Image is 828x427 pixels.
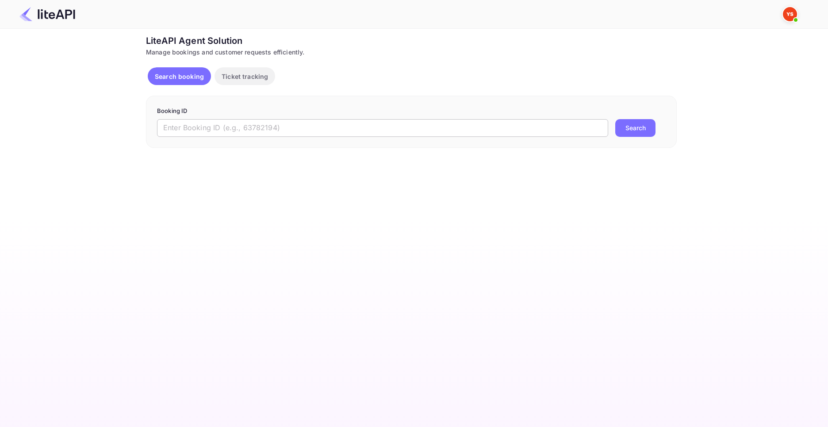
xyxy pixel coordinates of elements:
input: Enter Booking ID (e.g., 63782194) [157,119,608,137]
p: Search booking [155,72,204,81]
p: Booking ID [157,107,666,116]
p: Ticket tracking [222,72,268,81]
img: Yandex Support [783,7,797,21]
div: Manage bookings and customer requests efficiently. [146,47,677,57]
img: LiteAPI Logo [19,7,75,21]
div: LiteAPI Agent Solution [146,34,677,47]
button: Search [615,119,655,137]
